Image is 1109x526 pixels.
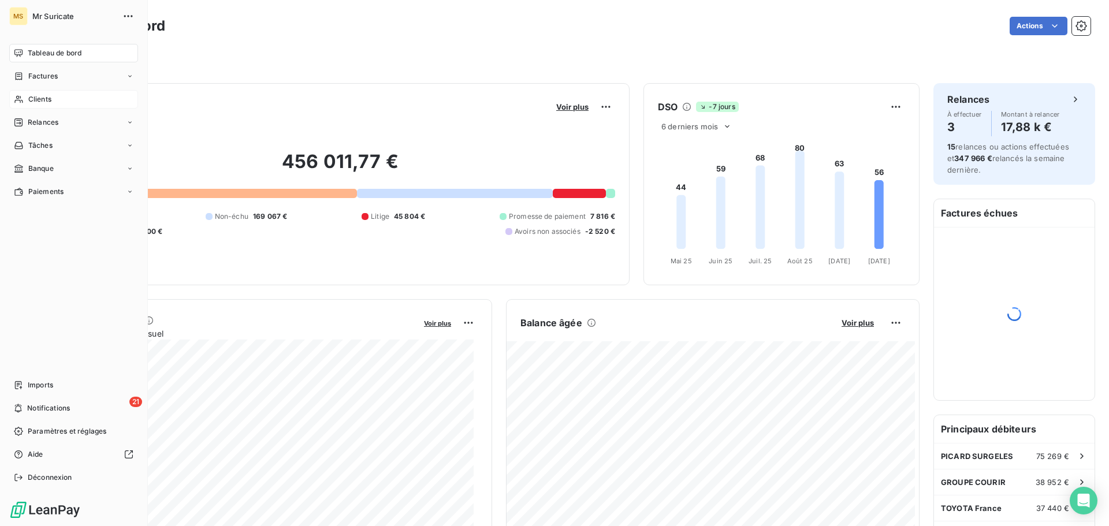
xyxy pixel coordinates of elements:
span: Montant à relancer [1001,111,1060,118]
tspan: Juil. 25 [749,257,772,265]
span: Voir plus [842,318,874,327]
button: Voir plus [420,318,455,328]
span: 347 966 € [954,154,992,163]
span: relances ou actions effectuées et relancés la semaine dernière. [947,142,1069,174]
span: Clients [28,94,51,105]
h2: 456 011,77 € [65,150,615,185]
span: Promesse de paiement [509,211,586,222]
h6: Balance âgée [520,316,582,330]
span: -7 jours [696,102,738,112]
span: À effectuer [947,111,982,118]
span: Voir plus [424,319,451,327]
span: Litige [371,211,389,222]
button: Actions [1010,17,1067,35]
span: Paramètres et réglages [28,426,106,437]
span: Chiffre d'affaires mensuel [65,327,416,340]
div: Open Intercom Messenger [1070,487,1097,514]
span: Paiements [28,186,64,197]
button: Voir plus [838,318,877,328]
span: 7 816 € [590,211,615,222]
span: Banque [28,163,54,174]
tspan: [DATE] [828,257,850,265]
span: Aide [28,449,43,460]
span: -2 520 € [585,226,615,237]
span: 75 269 € [1036,452,1069,461]
span: 38 952 € [1036,477,1069,487]
span: PICARD SURGELES [941,452,1013,461]
span: Tableau de bord [28,48,81,58]
h6: DSO [658,100,678,114]
h6: Relances [947,92,989,106]
span: Non-échu [215,211,248,222]
span: Mr Suricate [32,12,116,21]
span: Notifications [27,403,70,413]
span: Imports [28,380,53,390]
div: MS [9,7,28,25]
img: Logo LeanPay [9,501,81,519]
span: GROUPE COURIR [941,477,1006,487]
span: Relances [28,117,58,128]
button: Voir plus [553,102,592,112]
h4: 17,88 k € [1001,118,1060,136]
a: Aide [9,445,138,464]
span: 15 [947,142,955,151]
h6: Factures échues [934,199,1095,227]
span: 21 [129,397,142,407]
span: 6 derniers mois [661,122,718,131]
tspan: Juin 25 [709,257,732,265]
span: Voir plus [556,102,589,111]
span: 45 804 € [394,211,425,222]
span: Factures [28,71,58,81]
tspan: Août 25 [787,257,813,265]
span: Tâches [28,140,53,151]
h6: Principaux débiteurs [934,415,1095,443]
h4: 3 [947,118,982,136]
tspan: [DATE] [868,257,890,265]
span: 169 067 € [253,211,287,222]
span: TOYOTA France [941,503,1002,513]
tspan: Mai 25 [671,257,692,265]
span: 37 440 € [1036,503,1069,513]
span: Déconnexion [28,472,72,483]
span: Avoirs non associés [515,226,580,237]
